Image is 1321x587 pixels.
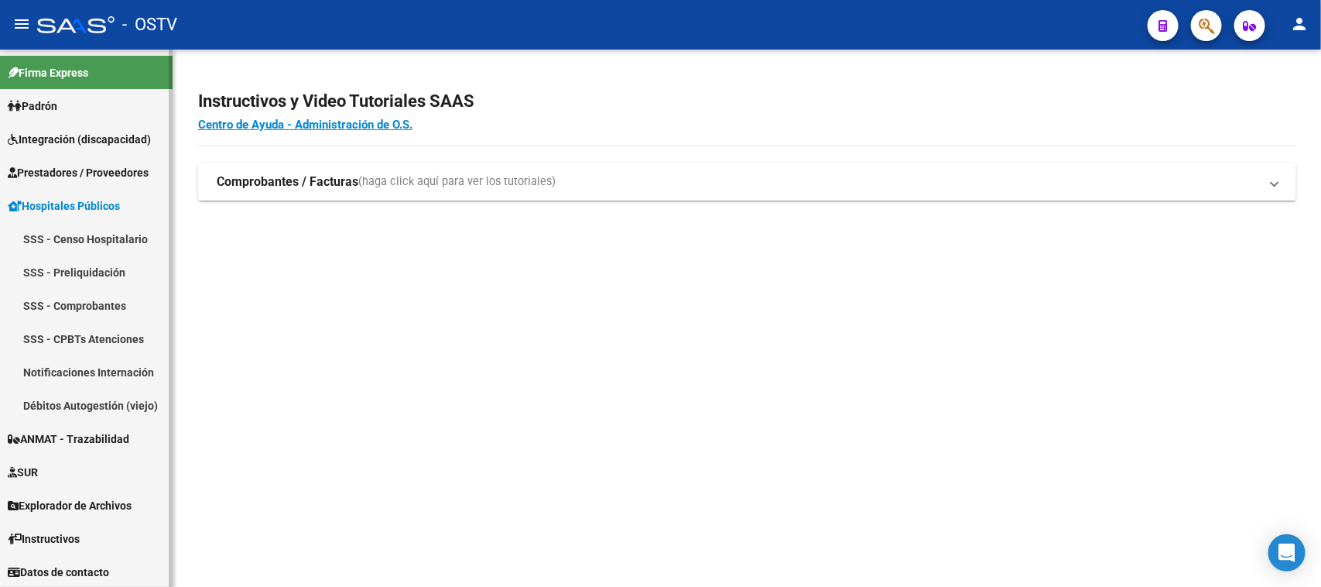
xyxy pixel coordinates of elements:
[8,464,38,481] span: SUR
[8,131,151,148] span: Integración (discapacidad)
[8,197,120,215] span: Hospitales Públicos
[8,564,109,581] span: Datos de contacto
[1268,534,1306,572] div: Open Intercom Messenger
[8,164,149,181] span: Prestadores / Proveedores
[8,98,57,115] span: Padrón
[8,497,132,514] span: Explorador de Archivos
[12,15,31,33] mat-icon: menu
[358,173,556,191] span: (haga click aquí para ver los tutoriales)
[8,530,80,548] span: Instructivos
[122,8,177,42] span: - OSTV
[8,64,88,81] span: Firma Express
[198,87,1296,116] h2: Instructivos y Video Tutoriales SAAS
[1290,15,1309,33] mat-icon: person
[8,431,129,448] span: ANMAT - Trazabilidad
[217,173,358,191] strong: Comprobantes / Facturas
[198,118,412,132] a: Centro de Ayuda - Administración de O.S.
[198,163,1296,201] mat-expansion-panel-header: Comprobantes / Facturas(haga click aquí para ver los tutoriales)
